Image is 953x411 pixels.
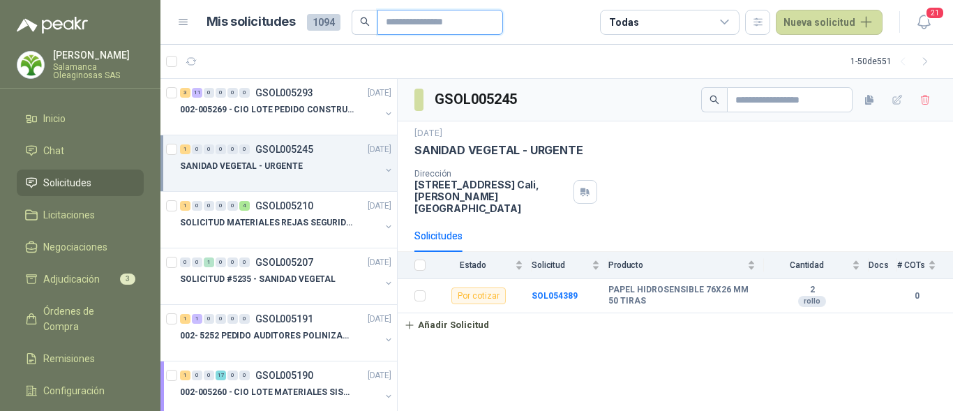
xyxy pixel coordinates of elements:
p: SOLICITUD #5235 - SANIDAD VEGETAL [180,273,336,286]
div: 1 [180,314,190,324]
a: 1 0 0 0 0 4 GSOL005210[DATE] SOLICITUD MATERIALES REJAS SEGURIDAD - OFICINA [180,197,394,242]
div: 1 [180,371,190,380]
th: Docs [869,252,897,279]
img: Logo peakr [17,17,88,33]
div: 0 [227,314,238,324]
div: 0 [180,257,190,267]
div: 11 [192,88,202,98]
span: Chat [43,143,64,158]
div: 0 [204,314,214,324]
div: 0 [239,88,250,98]
a: Negociaciones [17,234,144,260]
span: Órdenes de Compra [43,304,130,334]
p: GSOL005191 [255,314,313,324]
p: 002- 5252 PEDIDO AUDITORES POLINIZACIÓN [180,329,354,343]
div: 1 - 50 de 551 [850,50,936,73]
th: Cantidad [764,252,869,279]
span: Producto [608,260,744,270]
div: 0 [227,88,238,98]
a: Añadir Solicitud [398,313,953,337]
h3: GSOL005245 [435,89,519,110]
a: Solicitudes [17,170,144,196]
div: 0 [204,88,214,98]
div: 0 [216,314,226,324]
a: Inicio [17,105,144,132]
div: 0 [216,257,226,267]
div: 0 [204,201,214,211]
div: Por cotizar [451,287,506,304]
div: 0 [227,371,238,380]
div: 0 [239,257,250,267]
span: search [710,95,719,105]
span: 1094 [307,14,340,31]
a: Remisiones [17,345,144,372]
p: [STREET_ADDRESS] Cali , [PERSON_NAME][GEOGRAPHIC_DATA] [414,179,568,214]
b: 2 [764,285,860,296]
div: Solicitudes [414,228,463,244]
a: Adjudicación3 [17,266,144,292]
th: Estado [434,252,532,279]
p: [DATE] [368,369,391,382]
span: Estado [434,260,512,270]
p: [DATE] [368,87,391,100]
p: GSOL005210 [255,201,313,211]
span: Solicitud [532,260,589,270]
p: SOLICITUD MATERIALES REJAS SEGURIDAD - OFICINA [180,216,354,230]
p: [DATE] [368,200,391,213]
b: 0 [897,290,936,303]
p: Salamanca Oleaginosas SAS [53,63,144,80]
span: # COTs [897,260,925,270]
th: Solicitud [532,252,608,279]
p: SANIDAD VEGETAL - URGENTE [180,160,303,173]
a: Configuración [17,378,144,404]
span: Adjudicación [43,271,100,287]
span: Solicitudes [43,175,91,190]
button: 21 [911,10,936,35]
div: 0 [192,257,202,267]
div: 1 [192,314,202,324]
button: Añadir Solicitud [398,313,495,337]
div: 0 [216,144,226,154]
a: SOL054389 [532,291,578,301]
p: 002-005260 - CIO LOTE MATERIALES SISTEMA HIDRAULIC [180,386,354,399]
span: 21 [925,6,945,20]
p: SANIDAD VEGETAL - URGENTE [414,143,583,158]
span: Inicio [43,111,66,126]
a: 3 11 0 0 0 0 GSOL005293[DATE] 002-005269 - CIO LOTE PEDIDO CONSTRUCCION [180,84,394,129]
div: 0 [192,144,202,154]
p: [DATE] [368,256,391,269]
span: Remisiones [43,351,95,366]
span: 3 [120,274,135,285]
span: Negociaciones [43,239,107,255]
div: 0 [216,201,226,211]
div: 4 [239,201,250,211]
div: 0 [192,371,202,380]
div: 0 [192,201,202,211]
a: Chat [17,137,144,164]
b: PAPEL HIDROSENSIBLE 76X26 MM 50 TIRAS [608,285,756,306]
p: [DATE] [414,127,442,140]
p: [DATE] [368,313,391,326]
div: 0 [227,257,238,267]
div: 3 [180,88,190,98]
h1: Mis solicitudes [207,12,296,32]
p: [DATE] [368,143,391,156]
p: GSOL005207 [255,257,313,267]
p: Dirección [414,169,568,179]
img: Company Logo [17,52,44,78]
p: GSOL005245 [255,144,313,154]
span: Licitaciones [43,207,95,223]
div: Todas [609,15,638,30]
div: 0 [204,371,214,380]
div: 0 [204,144,214,154]
span: search [360,17,370,27]
p: [PERSON_NAME] [53,50,144,60]
div: 0 [239,314,250,324]
button: Nueva solicitud [776,10,883,35]
span: Cantidad [764,260,849,270]
div: 0 [239,144,250,154]
div: 0 [227,144,238,154]
th: Producto [608,252,764,279]
div: 0 [227,201,238,211]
